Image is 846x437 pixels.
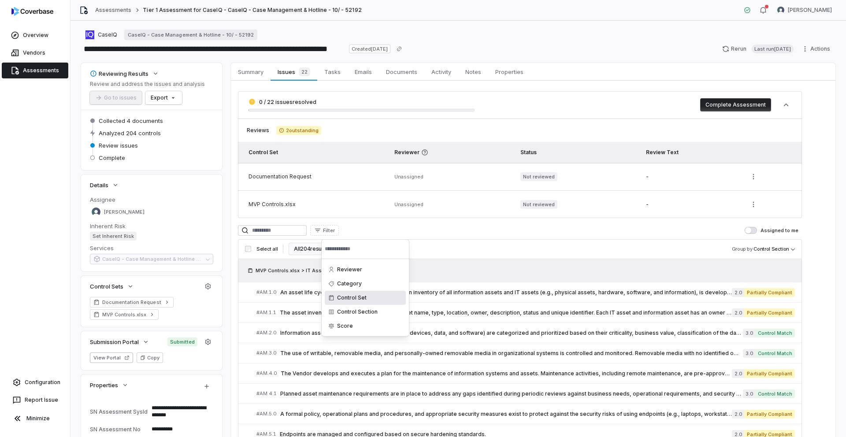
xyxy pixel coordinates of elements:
div: Score [325,319,406,333]
div: Category [325,277,406,291]
div: Suggestions [321,259,409,337]
div: Control Set [325,291,406,305]
div: Control Section [325,305,406,319]
div: Reviewer [325,263,406,277]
